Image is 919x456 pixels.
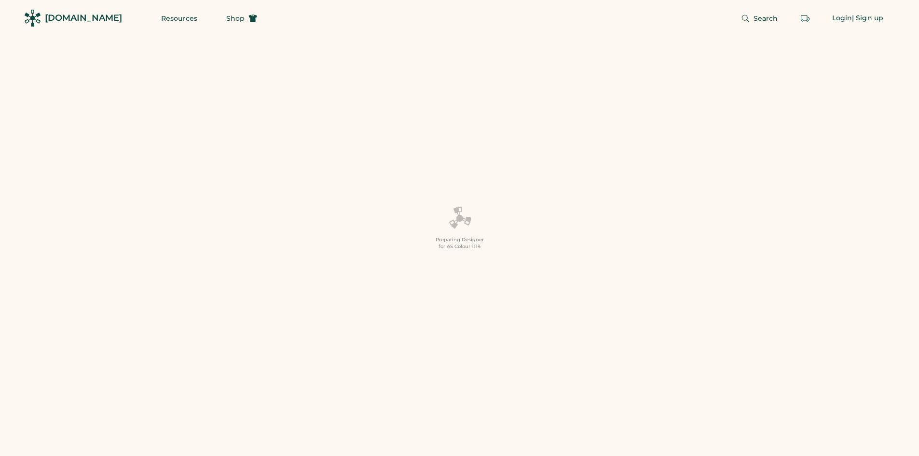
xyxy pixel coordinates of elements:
button: Resources [150,9,209,28]
span: Search [754,15,778,22]
div: [DOMAIN_NAME] [45,12,122,24]
div: Preparing Designer for AS Colour 1114 [436,236,484,250]
div: | Sign up [852,14,883,23]
button: Search [729,9,790,28]
button: Retrieve an order [796,9,815,28]
img: Rendered Logo - Screens [24,10,41,27]
div: Login [832,14,852,23]
img: Platens-Black-Loader-Spin-rich%20black.webp [448,206,471,230]
button: Shop [215,9,269,28]
span: Shop [226,15,245,22]
iframe: Front Chat [873,413,915,454]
